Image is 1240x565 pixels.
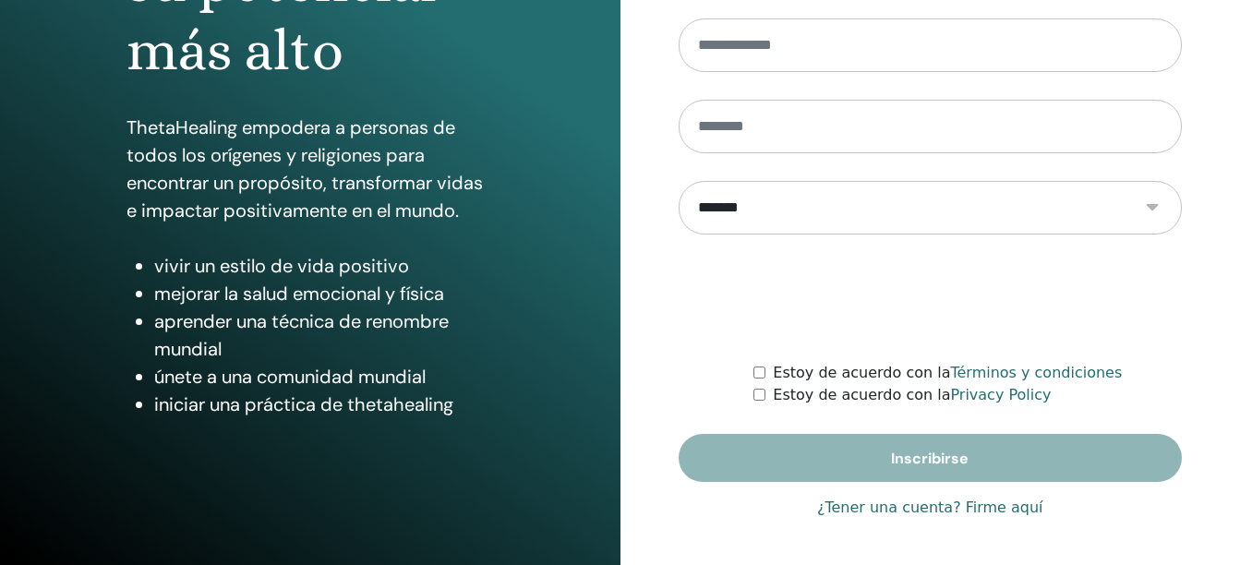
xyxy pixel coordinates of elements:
[789,262,1070,334] iframe: reCAPTCHA
[950,364,1122,381] a: Términos y condiciones
[154,307,494,363] li: aprender una técnica de renombre mundial
[817,497,1043,519] a: ¿Tener una cuenta? Firme aquí
[950,386,1051,403] a: Privacy Policy
[773,362,1122,384] label: Estoy de acuerdo con la
[154,280,494,307] li: mejorar la salud emocional y física
[154,252,494,280] li: vivir un estilo de vida positivo
[154,363,494,391] li: únete a una comunidad mundial
[126,114,494,224] p: ThetaHealing empodera a personas de todos los orígenes y religiones para encontrar un propósito, ...
[154,391,494,418] li: iniciar una práctica de thetahealing
[773,384,1051,406] label: Estoy de acuerdo con la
